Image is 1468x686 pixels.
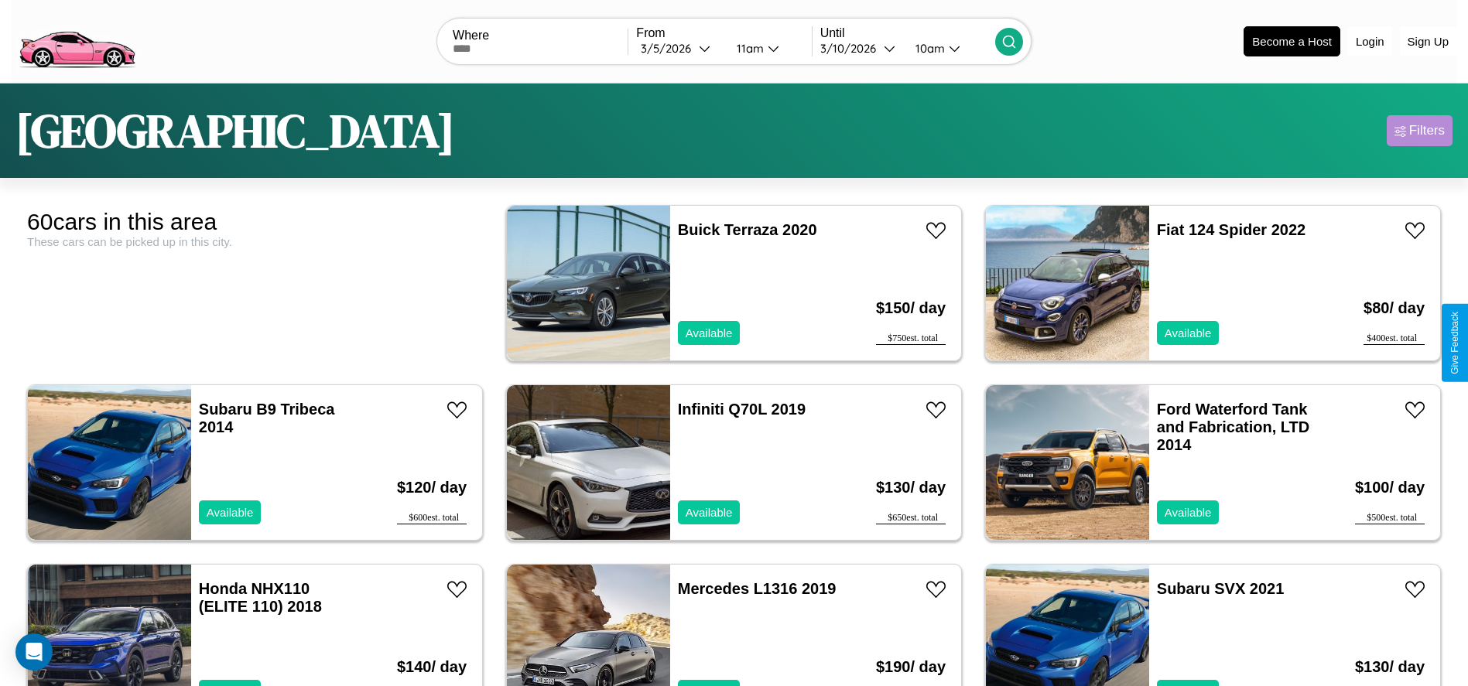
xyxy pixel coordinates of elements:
div: $ 750 est. total [876,333,946,345]
p: Available [686,323,733,343]
a: Mercedes L1316 2019 [678,580,837,597]
a: Infiniti Q70L 2019 [678,401,806,418]
p: Available [1165,323,1212,343]
h3: $ 80 / day [1364,284,1425,333]
div: 60 cars in this area [27,209,483,235]
p: Available [686,502,733,523]
div: 11am [729,41,768,56]
div: Filters [1409,123,1445,138]
div: $ 500 est. total [1355,512,1425,524]
h3: $ 100 / day [1355,463,1425,512]
a: Ford Waterford Tank and Fabrication, LTD 2014 [1157,401,1309,453]
label: Where [453,29,628,43]
p: Available [207,502,254,523]
label: From [636,26,811,40]
img: logo [12,8,142,72]
label: Until [820,26,995,40]
div: 3 / 5 / 2026 [641,41,699,56]
button: 3/5/2026 [636,40,724,56]
a: Honda NHX110 (ELITE 110) 2018 [199,580,322,615]
button: Become a Host [1244,26,1340,56]
button: 11am [724,40,812,56]
h3: $ 150 / day [876,284,946,333]
p: Available [1165,502,1212,523]
h1: [GEOGRAPHIC_DATA] [15,99,455,162]
button: Login [1348,27,1392,56]
div: 3 / 10 / 2026 [820,41,884,56]
div: These cars can be picked up in this city. [27,235,483,248]
a: Buick Terraza 2020 [678,221,817,238]
div: $ 650 est. total [876,512,946,524]
button: Filters [1387,115,1453,146]
h3: $ 120 / day [397,463,467,512]
button: Sign Up [1400,27,1456,56]
a: Subaru SVX 2021 [1157,580,1285,597]
div: 10am [908,41,949,56]
div: $ 600 est. total [397,512,467,524]
a: Fiat 124 Spider 2022 [1157,221,1305,238]
h3: $ 130 / day [876,463,946,512]
button: 10am [903,40,995,56]
a: Subaru B9 Tribeca 2014 [199,401,335,435]
div: $ 400 est. total [1364,333,1425,345]
div: Open Intercom Messenger [15,633,53,671]
div: Give Feedback [1449,312,1460,374]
